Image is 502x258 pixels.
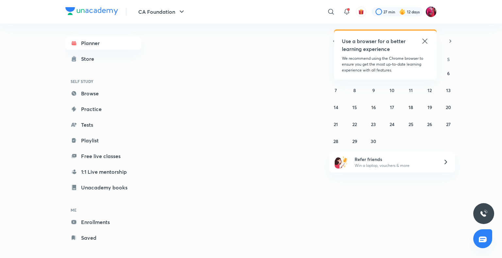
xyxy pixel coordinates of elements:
[409,121,413,127] abbr: September 25, 2025
[368,136,379,146] button: September 30, 2025
[349,136,360,146] button: September 29, 2025
[390,104,394,110] abbr: September 17, 2025
[390,121,394,127] abbr: September 24, 2025
[425,85,435,95] button: September 12, 2025
[409,104,413,110] abbr: September 18, 2025
[65,7,118,15] img: Company Logo
[331,136,341,146] button: September 28, 2025
[333,138,338,144] abbr: September 28, 2025
[342,56,429,73] p: We recommend using the Chrome browser to ensure you get the most up-to-date learning experience w...
[65,103,141,116] a: Practice
[368,102,379,112] button: September 16, 2025
[349,102,360,112] button: September 15, 2025
[447,56,450,62] abbr: Saturday
[409,87,413,93] abbr: September 11, 2025
[331,85,341,95] button: September 7, 2025
[65,76,141,87] h6: SELF STUDY
[406,85,416,95] button: September 11, 2025
[353,87,356,93] abbr: September 8, 2025
[352,121,357,127] abbr: September 22, 2025
[65,134,141,147] a: Playlist
[372,87,375,93] abbr: September 9, 2025
[134,5,190,18] button: CA Foundation
[447,70,450,76] abbr: September 6, 2025
[65,37,141,50] a: Planner
[331,119,341,129] button: September 21, 2025
[406,102,416,112] button: September 18, 2025
[427,121,432,127] abbr: September 26, 2025
[371,104,376,110] abbr: September 16, 2025
[368,119,379,129] button: September 23, 2025
[443,68,454,78] button: September 6, 2025
[356,7,366,17] button: avatar
[358,9,364,15] img: avatar
[349,85,360,95] button: September 8, 2025
[65,204,141,216] h6: ME
[65,87,141,100] a: Browse
[387,102,397,112] button: September 17, 2025
[349,119,360,129] button: September 22, 2025
[480,210,488,218] img: ttu
[446,104,451,110] abbr: September 20, 2025
[331,102,341,112] button: September 14, 2025
[406,119,416,129] button: September 25, 2025
[371,138,376,144] abbr: September 30, 2025
[65,231,141,244] a: Saved
[368,85,379,95] button: September 9, 2025
[427,87,432,93] abbr: September 12, 2025
[390,87,394,93] abbr: September 10, 2025
[387,85,397,95] button: September 10, 2025
[334,121,338,127] abbr: September 21, 2025
[65,165,141,178] a: 1:1 Live mentorship
[425,119,435,129] button: September 26, 2025
[65,7,118,17] a: Company Logo
[65,216,141,229] a: Enrollments
[427,104,432,110] abbr: September 19, 2025
[426,6,437,17] img: Anushka Gupta
[446,87,451,93] abbr: September 13, 2025
[371,121,376,127] abbr: September 23, 2025
[334,104,338,110] abbr: September 14, 2025
[342,37,407,53] h5: Use a browser for a better learning experience
[65,52,141,65] a: Store
[443,102,454,112] button: September 20, 2025
[443,119,454,129] button: September 27, 2025
[65,181,141,194] a: Unacademy books
[387,119,397,129] button: September 24, 2025
[81,55,98,63] div: Store
[65,118,141,131] a: Tests
[399,8,406,15] img: streak
[65,150,141,163] a: Free live classes
[355,163,435,169] p: Win a laptop, vouchers & more
[355,156,435,163] h6: Refer friends
[352,138,357,144] abbr: September 29, 2025
[443,85,454,95] button: September 13, 2025
[446,121,451,127] abbr: September 27, 2025
[352,104,357,110] abbr: September 15, 2025
[425,102,435,112] button: September 19, 2025
[335,155,348,169] img: referral
[335,87,337,93] abbr: September 7, 2025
